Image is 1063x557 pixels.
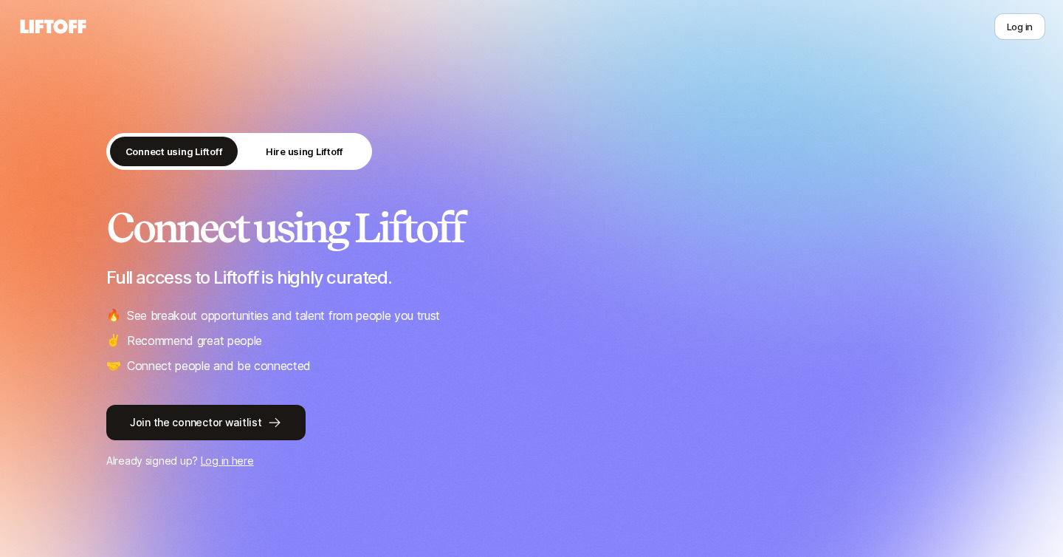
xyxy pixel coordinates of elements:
a: Log in here [201,454,254,467]
p: Already signed up? [106,452,957,470]
h2: Connect using Liftoff [106,205,957,250]
span: 🤝 [106,356,121,375]
span: 🔥 [106,306,121,325]
p: Full access to Liftoff is highly curated. [106,267,957,288]
a: Join the connector waitlist [106,405,957,440]
p: Connect using Liftoff [125,144,223,159]
span: ✌️ [106,331,121,350]
p: Hire using Liftoff [266,144,343,159]
button: Join the connector waitlist [106,405,306,440]
p: Recommend great people [127,331,262,350]
button: Log in [994,13,1045,40]
p: Connect people and be connected [127,356,311,375]
p: See breakout opportunities and talent from people you trust [127,306,440,325]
